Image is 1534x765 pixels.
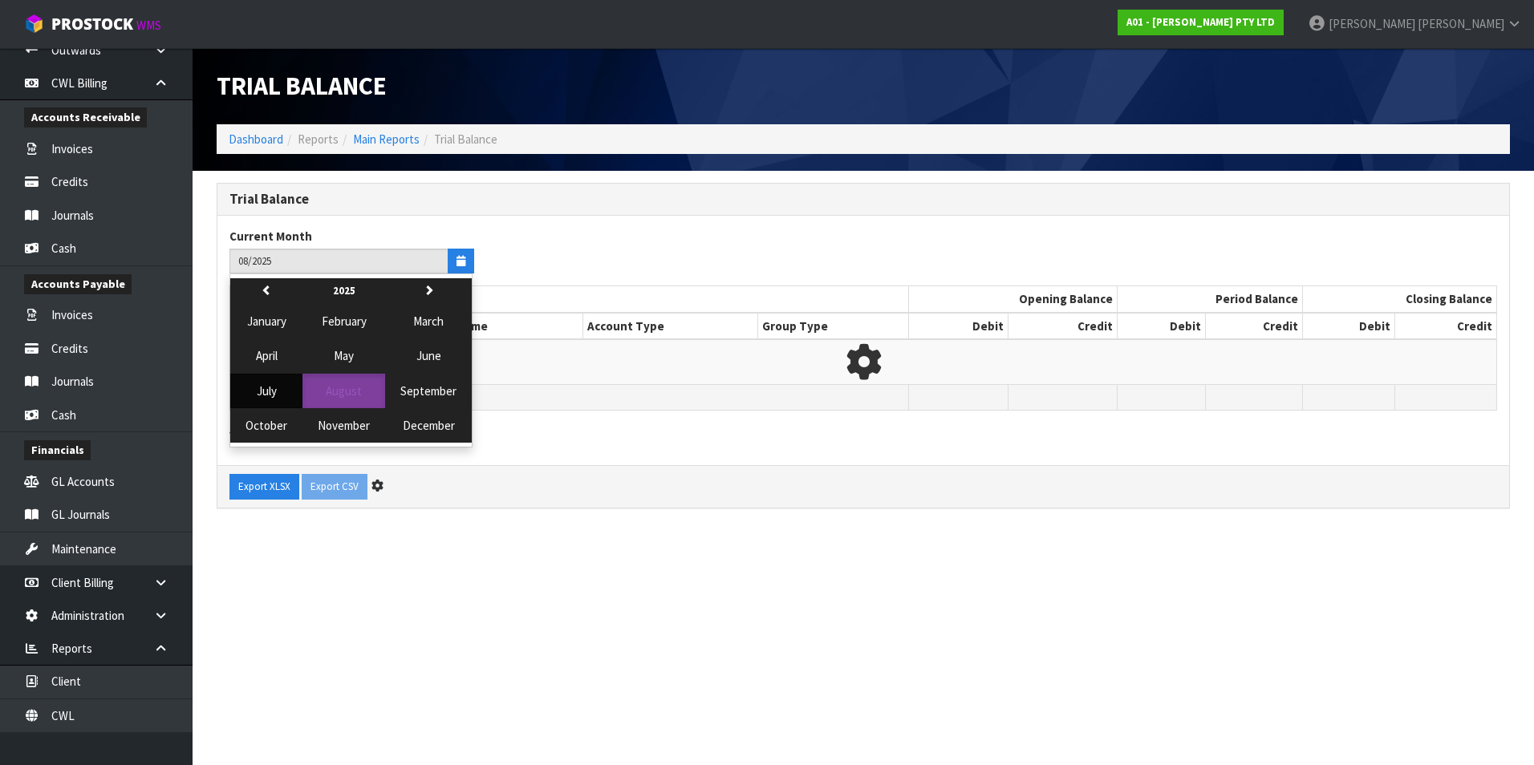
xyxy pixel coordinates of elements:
[247,314,286,329] span: January
[909,286,1118,313] th: Opening Balance
[404,313,583,339] th: Account Name
[385,374,472,408] button: September
[217,70,387,102] span: Trial Balance
[256,348,278,363] span: April
[1118,313,1206,339] th: Debit
[333,284,355,297] strong: 2025
[302,338,385,373] button: May
[1303,313,1395,339] th: Debit
[246,418,287,433] span: October
[302,474,367,500] button: Export CSV
[230,286,909,313] th: Current month period:
[230,374,302,408] button: July
[413,314,444,329] span: March
[909,313,1008,339] th: Debit
[24,14,44,34] img: cube-alt.png
[416,348,441,363] span: June
[1126,15,1275,29] strong: A01 - [PERSON_NAME] PTY LTD
[1329,16,1415,31] span: [PERSON_NAME]
[298,132,339,147] span: Reports
[318,418,370,433] span: November
[757,313,909,339] th: Group Type
[326,383,362,399] span: August
[302,408,385,443] button: November
[385,304,472,338] button: March
[322,314,367,329] span: February
[1008,313,1117,339] th: Credit
[1395,313,1497,339] th: Credit
[230,338,302,373] button: April
[1418,16,1504,31] span: [PERSON_NAME]
[1118,286,1303,313] th: Period Balance
[229,228,312,245] label: Current Month
[24,274,132,294] span: Accounts Payable
[230,408,302,443] button: October
[400,383,457,399] span: September
[136,18,161,33] small: WMS
[302,374,385,408] button: August
[229,474,299,500] button: Export XLSX
[24,107,147,127] span: Accounts Receivable
[583,313,757,339] th: Account Type
[1118,10,1284,35] a: A01 - [PERSON_NAME] PTY LTD
[334,348,354,363] span: May
[230,385,909,411] th: Totals:
[385,408,472,443] button: December
[257,383,277,399] span: July
[403,418,455,433] span: December
[385,338,472,373] button: June
[229,192,1497,207] h3: Trial Balance
[1206,313,1303,339] th: Credit
[51,14,133,34] span: ProStock
[302,304,385,338] button: February
[229,132,283,147] a: Dashboard
[1303,286,1497,313] th: Closing Balance
[24,440,91,460] span: Financials
[353,132,420,147] a: Main Reports
[434,132,497,147] span: Trial Balance
[230,304,302,338] button: January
